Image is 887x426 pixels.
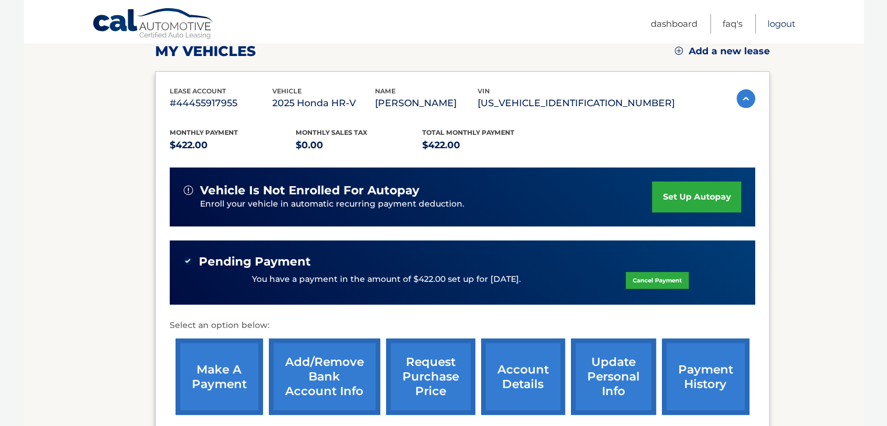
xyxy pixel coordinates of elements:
[272,87,301,95] span: vehicle
[170,87,226,95] span: lease account
[375,95,478,111] p: [PERSON_NAME]
[272,95,375,111] p: 2025 Honda HR-V
[675,46,770,57] a: Add a new lease
[200,183,419,198] span: vehicle is not enrolled for autopay
[478,95,675,111] p: [US_VEHICLE_IDENTIFICATION_NUMBER]
[170,95,272,111] p: #44455917955
[296,137,422,153] p: $0.00
[478,87,490,95] span: vin
[199,254,311,269] span: Pending Payment
[296,128,367,137] span: Monthly sales Tax
[675,47,683,55] img: add.svg
[176,338,263,415] a: make a payment
[737,89,755,108] img: accordion-active.svg
[170,319,755,333] p: Select an option below:
[386,338,475,415] a: request purchase price
[652,181,741,212] a: set up autopay
[723,14,742,33] a: FAQ's
[92,8,215,41] a: Cal Automotive
[422,137,549,153] p: $422.00
[170,137,296,153] p: $422.00
[184,257,192,265] img: check-green.svg
[767,14,795,33] a: Logout
[269,338,380,415] a: Add/Remove bank account info
[662,338,749,415] a: payment history
[375,87,395,95] span: name
[626,272,689,289] a: Cancel Payment
[571,338,656,415] a: update personal info
[200,198,653,211] p: Enroll your vehicle in automatic recurring payment deduction.
[252,273,521,286] p: You have a payment in the amount of $422.00 set up for [DATE].
[481,338,565,415] a: account details
[651,14,697,33] a: Dashboard
[184,186,193,195] img: alert-white.svg
[170,128,238,137] span: Monthly Payment
[422,128,514,137] span: Total Monthly Payment
[155,43,256,60] h2: my vehicles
